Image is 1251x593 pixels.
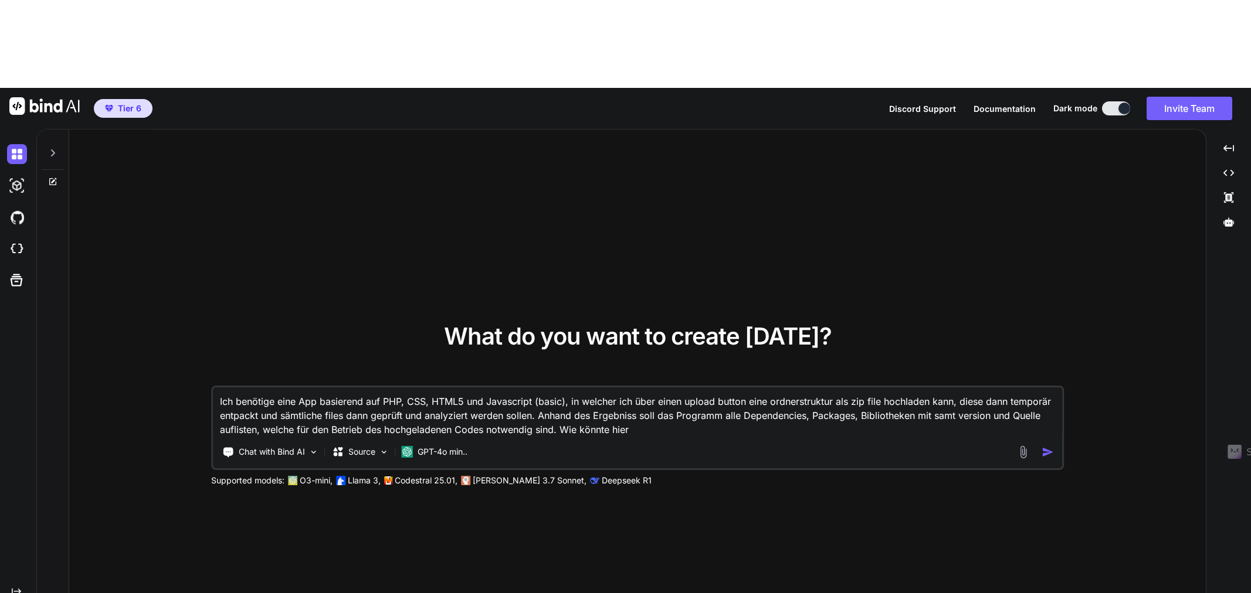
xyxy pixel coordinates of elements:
img: Mistral-AI [384,476,392,485]
img: cloudideIcon [7,239,27,259]
p: Deepseek R1 [602,475,652,486]
p: GPT-4o min.. [418,446,467,458]
span: Tier 6 [118,103,141,114]
img: premium [105,105,113,112]
p: Llama 3, [348,475,381,486]
img: attachment [1016,445,1030,459]
p: Source [348,446,375,458]
img: githubDark [7,207,27,227]
img: Llama2 [336,476,345,485]
p: O3-mini, [300,475,333,486]
img: Bind AI [9,97,80,115]
img: claude [461,476,470,485]
p: Codestral 25.01, [395,475,457,486]
p: Chat with Bind AI [239,446,305,458]
span: Dark mode [1053,103,1097,114]
img: claude [590,476,599,485]
img: icon [1042,446,1054,458]
button: premiumTier 6 [94,99,152,118]
img: GPT-4o mini [401,446,413,458]
p: Supported models: [211,475,284,486]
img: Pick Tools [308,447,318,457]
p: [PERSON_NAME] 3.7 Sonnet, [473,475,586,486]
button: Discord Support [889,103,956,115]
span: Discord Support [889,104,956,114]
button: Invite Team [1147,97,1232,120]
button: Documentation [974,103,1036,115]
img: darkChat [7,144,27,164]
span: Documentation [974,104,1036,114]
img: GPT-4 [288,476,297,485]
textarea: Ich benötige eine App basierend auf PHP, CSS, HTML5 und Javascript (basic), in welcher ich über e... [213,387,1062,437]
img: Pick Models [379,447,389,457]
img: darkAi-studio [7,176,27,196]
span: What do you want to create [DATE]? [444,322,832,350]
